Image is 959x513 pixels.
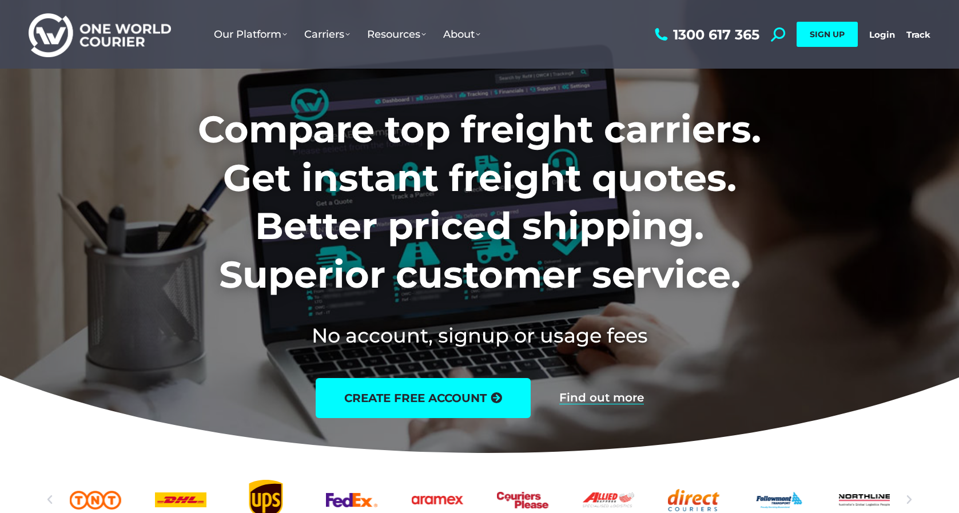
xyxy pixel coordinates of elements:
a: Find out more [559,392,644,404]
span: Resources [367,28,426,41]
h1: Compare top freight carriers. Get instant freight quotes. Better priced shipping. Superior custom... [122,105,837,299]
span: Our Platform [214,28,287,41]
h2: No account, signup or usage fees [122,321,837,349]
span: SIGN UP [810,29,845,39]
a: Carriers [296,17,359,52]
span: About [443,28,480,41]
a: Our Platform [205,17,296,52]
a: 1300 617 365 [652,27,759,42]
a: About [435,17,489,52]
img: One World Courier [29,11,171,58]
a: Login [869,29,895,40]
span: Carriers [304,28,350,41]
a: Resources [359,17,435,52]
a: SIGN UP [797,22,858,47]
a: Track [906,29,930,40]
a: create free account [316,378,531,418]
